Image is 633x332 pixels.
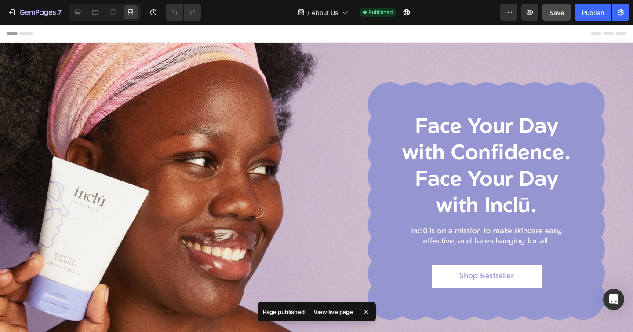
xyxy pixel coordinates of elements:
button: 7 [4,4,65,21]
span: / [307,8,309,17]
span: About Us [311,8,338,17]
span: Published [368,8,393,16]
p: Page published [263,307,305,316]
span: Save [549,9,564,16]
div: Undo/Redo [166,4,201,21]
div: Publish [582,8,604,17]
div: View live page [308,306,358,318]
button: Save [542,4,571,21]
div: Open Intercom Messenger [603,289,624,310]
p: 7 [58,7,62,18]
button: Publish [575,4,611,21]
